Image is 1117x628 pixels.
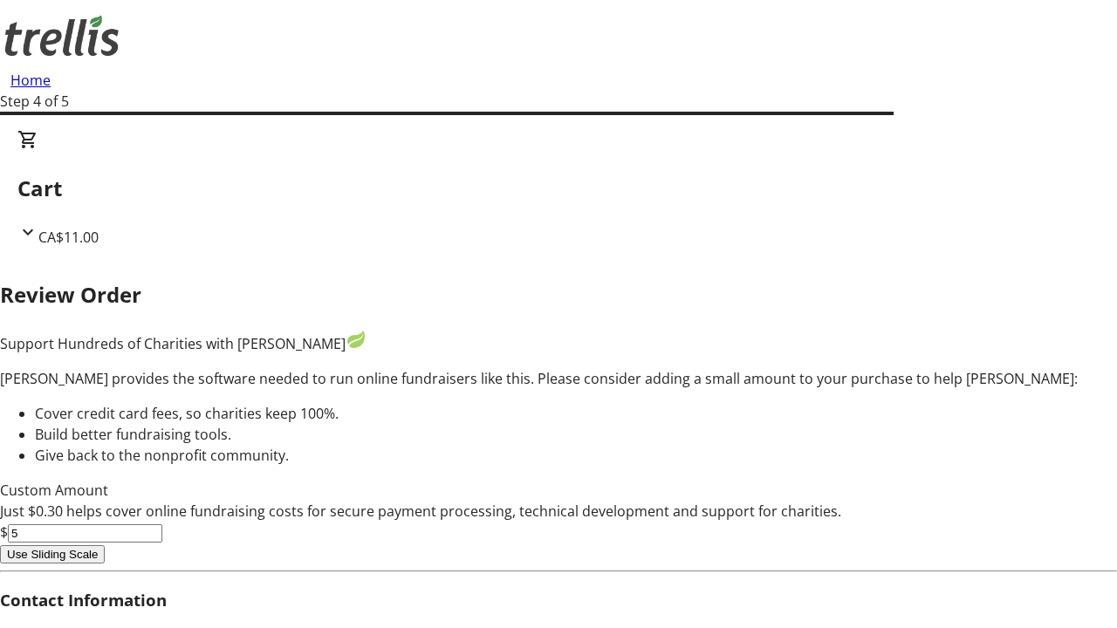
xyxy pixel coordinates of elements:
li: Cover credit card fees, so charities keep 100%. [35,403,1117,424]
li: Build better fundraising tools. [35,424,1117,445]
div: CartCA$11.00 [17,129,1100,248]
li: Give back to the nonprofit community. [35,445,1117,466]
span: CA$11.00 [38,228,99,247]
h2: Cart [17,173,1100,204]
